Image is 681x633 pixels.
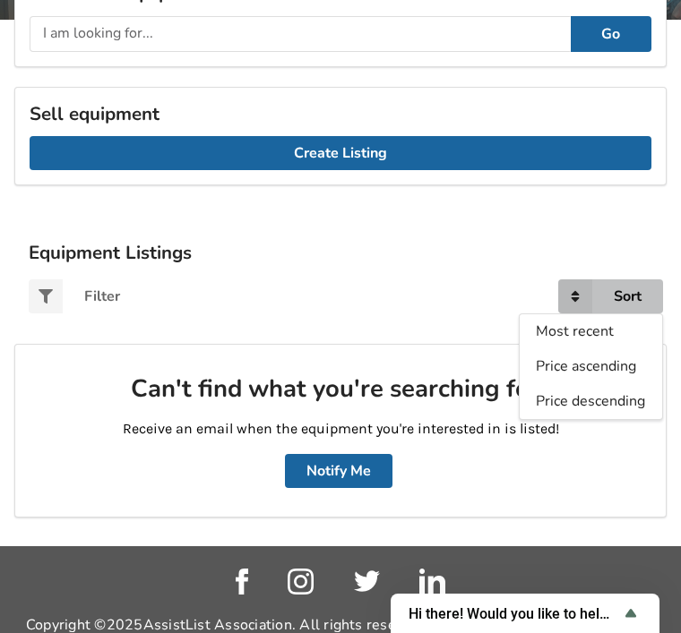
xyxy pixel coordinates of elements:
[409,605,620,622] span: Hi there! Would you like to help us improve AssistList?
[614,289,642,304] div: Sort
[537,356,637,376] span: Price ascending
[30,16,571,52] input: I am looking for...
[84,289,120,304] div: Filter
[30,102,651,125] h3: Sell equipment
[419,569,445,594] img: linkedin_link
[571,16,651,52] button: Go
[44,373,637,405] h2: Can't find what you're searching for?
[288,569,314,595] img: instagram_link
[44,419,637,440] p: Receive an email when the equipment you're interested in is listed!
[285,454,392,488] button: Notify Me
[537,391,646,411] span: Price descending
[30,136,651,170] a: Create Listing
[409,603,642,624] button: Show survey - Hi there! Would you like to help us improve AssistList?
[354,570,380,592] img: twitter_link
[29,241,652,264] h3: Equipment Listings
[537,321,615,341] span: Most recent
[236,569,248,595] img: facebook_link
